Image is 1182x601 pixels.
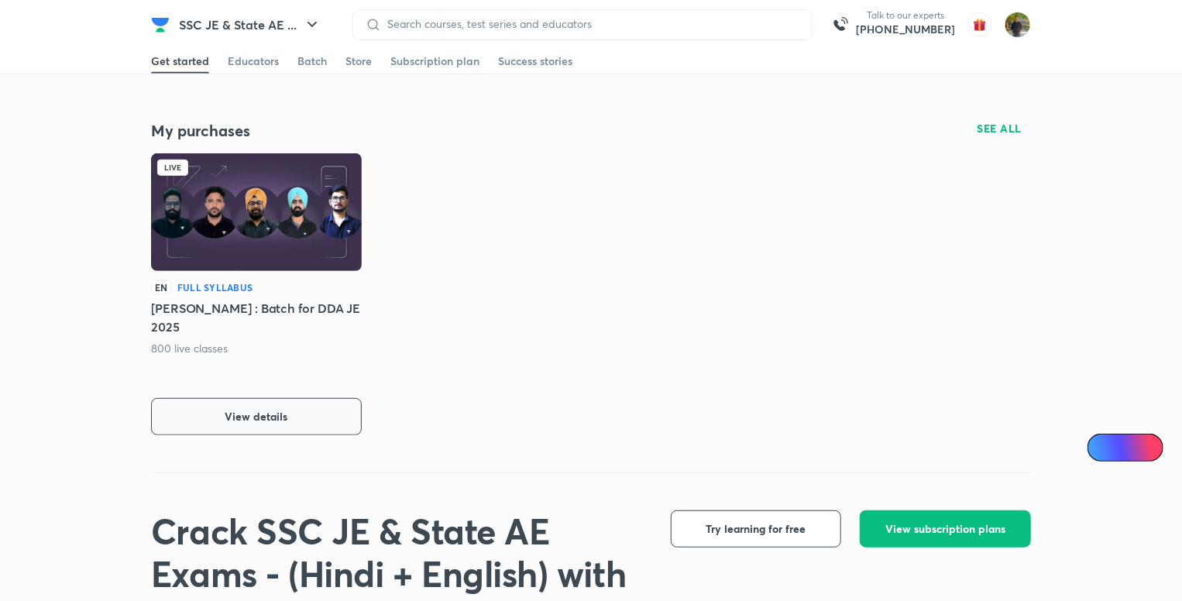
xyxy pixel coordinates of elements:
[151,280,171,294] p: EN
[1088,434,1163,462] a: Ai Doubts
[151,49,209,74] a: Get started
[297,49,327,74] a: Batch
[297,53,327,69] div: Batch
[390,53,479,69] div: Subscription plan
[151,153,362,271] img: Batch Thumbnail
[151,341,228,356] p: 800 live classes
[151,299,362,336] h5: [PERSON_NAME] : Batch for DDA JE 2025
[345,49,372,74] a: Store
[856,22,955,37] a: [PHONE_NUMBER]
[345,53,372,69] div: Store
[671,510,841,548] button: Try learning for free
[967,12,992,37] img: avatar
[968,116,1032,141] button: SEE ALL
[157,160,188,176] div: Live
[885,521,1005,537] span: View subscription plans
[381,18,799,30] input: Search courses, test series and educators
[706,521,806,537] span: Try learning for free
[177,280,253,294] h6: Full Syllabus
[225,409,288,424] span: View details
[390,49,479,74] a: Subscription plan
[1113,441,1154,454] span: Ai Doubts
[498,53,572,69] div: Success stories
[228,49,279,74] a: Educators
[228,53,279,69] div: Educators
[170,9,331,40] button: SSC JE & State AE ...
[151,15,170,34] img: Company Logo
[151,53,209,69] div: Get started
[1097,441,1109,454] img: Icon
[151,398,362,435] button: View details
[498,49,572,74] a: Success stories
[860,510,1031,548] button: View subscription plans
[825,9,856,40] img: call-us
[1005,12,1031,38] img: shubham rawat
[978,123,1022,134] span: SEE ALL
[151,121,591,141] h4: My purchases
[856,9,955,22] p: Talk to our experts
